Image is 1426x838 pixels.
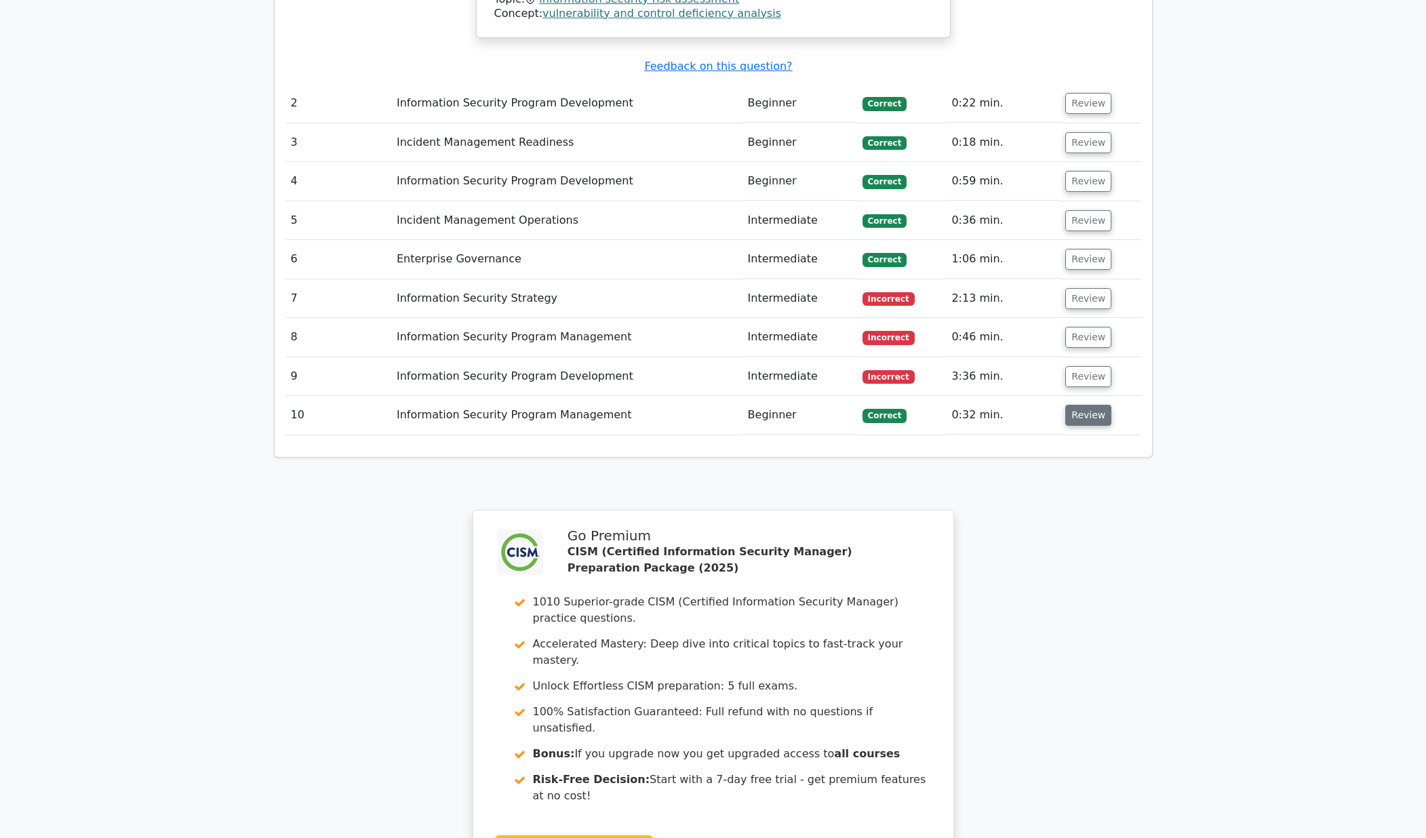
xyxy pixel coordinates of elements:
[285,162,391,201] td: 4
[863,292,915,306] span: Incorrect
[946,318,1060,357] td: 0:46 min.
[742,279,857,318] td: Intermediate
[946,123,1060,162] td: 0:18 min.
[863,253,907,266] span: Correct
[391,318,742,357] td: Information Security Program Management
[742,162,857,201] td: Beginner
[863,136,907,150] span: Correct
[285,396,391,435] td: 10
[1065,210,1111,231] button: Review
[742,396,857,435] td: Beginner
[644,60,792,73] a: Feedback on this question?
[742,357,857,396] td: Intermediate
[1065,405,1111,426] button: Review
[1065,366,1111,387] button: Review
[285,240,391,279] td: 6
[863,331,915,344] span: Incorrect
[863,409,907,422] span: Correct
[391,123,742,162] td: Incident Management Readiness
[285,279,391,318] td: 7
[742,123,857,162] td: Beginner
[742,318,857,357] td: Intermediate
[391,279,742,318] td: Information Security Strategy
[742,240,857,279] td: Intermediate
[391,201,742,240] td: Incident Management Operations
[946,279,1060,318] td: 2:13 min.
[285,84,391,123] td: 2
[391,162,742,201] td: Information Security Program Development
[1065,171,1111,192] button: Review
[1065,327,1111,348] button: Review
[863,370,915,384] span: Incorrect
[863,214,907,228] span: Correct
[742,84,857,123] td: Beginner
[1065,132,1111,153] button: Review
[1065,288,1111,309] button: Review
[946,201,1060,240] td: 0:36 min.
[1065,249,1111,270] button: Review
[285,123,391,162] td: 3
[863,97,907,111] span: Correct
[285,201,391,240] td: 5
[946,162,1060,201] td: 0:59 min.
[285,357,391,396] td: 9
[285,318,391,357] td: 8
[863,175,907,188] span: Correct
[742,201,857,240] td: Intermediate
[946,357,1060,396] td: 3:36 min.
[494,7,932,21] div: Concept:
[391,240,742,279] td: Enterprise Governance
[946,240,1060,279] td: 1:06 min.
[391,396,742,435] td: Information Security Program Management
[391,357,742,396] td: Information Security Program Development
[542,7,781,20] a: vulnerability and control deficiency analysis
[391,84,742,123] td: Information Security Program Development
[946,84,1060,123] td: 0:22 min.
[1065,93,1111,114] button: Review
[946,396,1060,435] td: 0:32 min.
